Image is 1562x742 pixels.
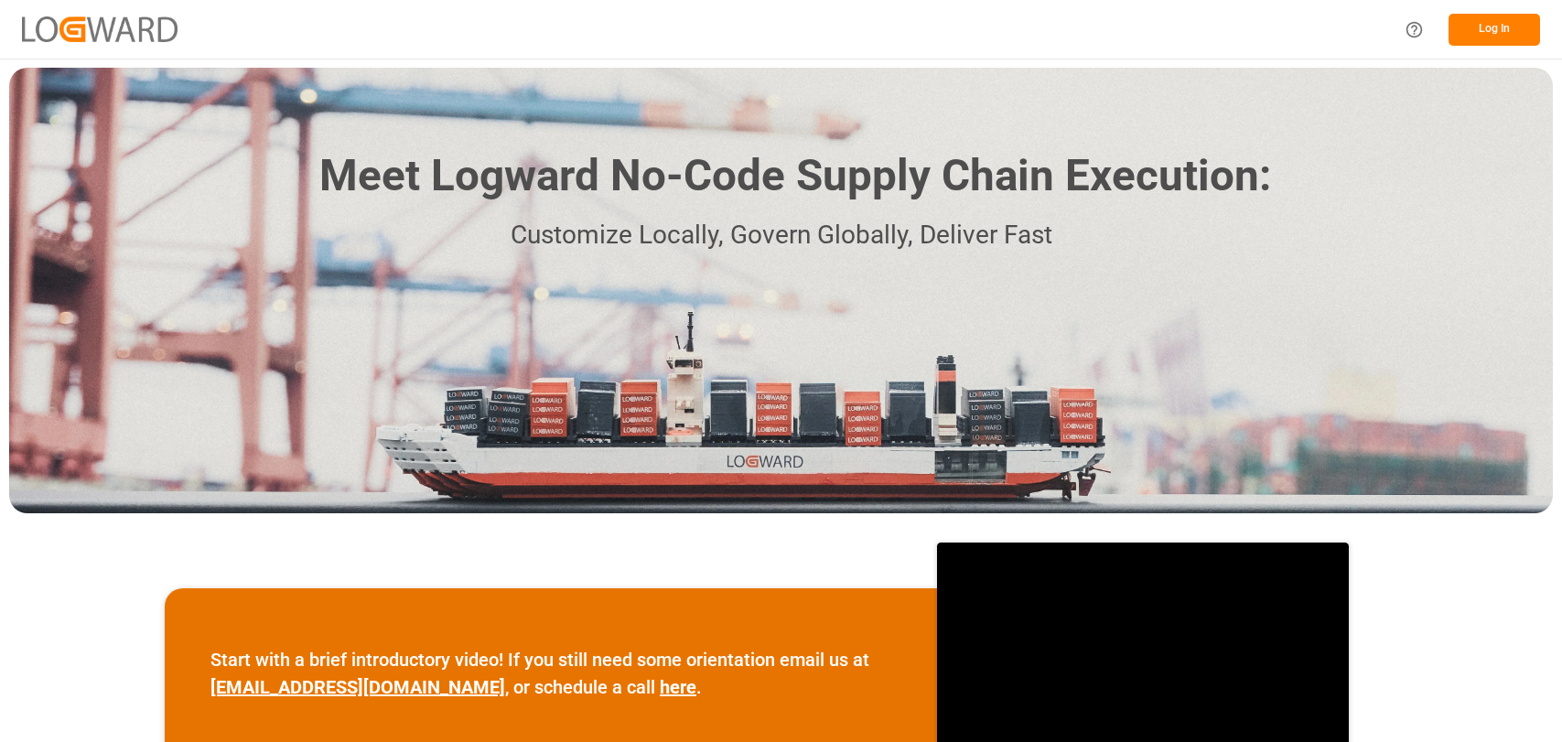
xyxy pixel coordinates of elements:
button: Help Center [1394,9,1435,50]
a: [EMAIL_ADDRESS][DOMAIN_NAME] [210,676,505,698]
img: Logward_new_orange.png [22,16,178,41]
p: Start with a brief introductory video! If you still need some orientation email us at , or schedu... [210,646,891,701]
h1: Meet Logward No-Code Supply Chain Execution: [319,144,1271,209]
button: Log In [1449,14,1540,46]
a: here [660,676,696,698]
p: Customize Locally, Govern Globally, Deliver Fast [292,215,1271,256]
